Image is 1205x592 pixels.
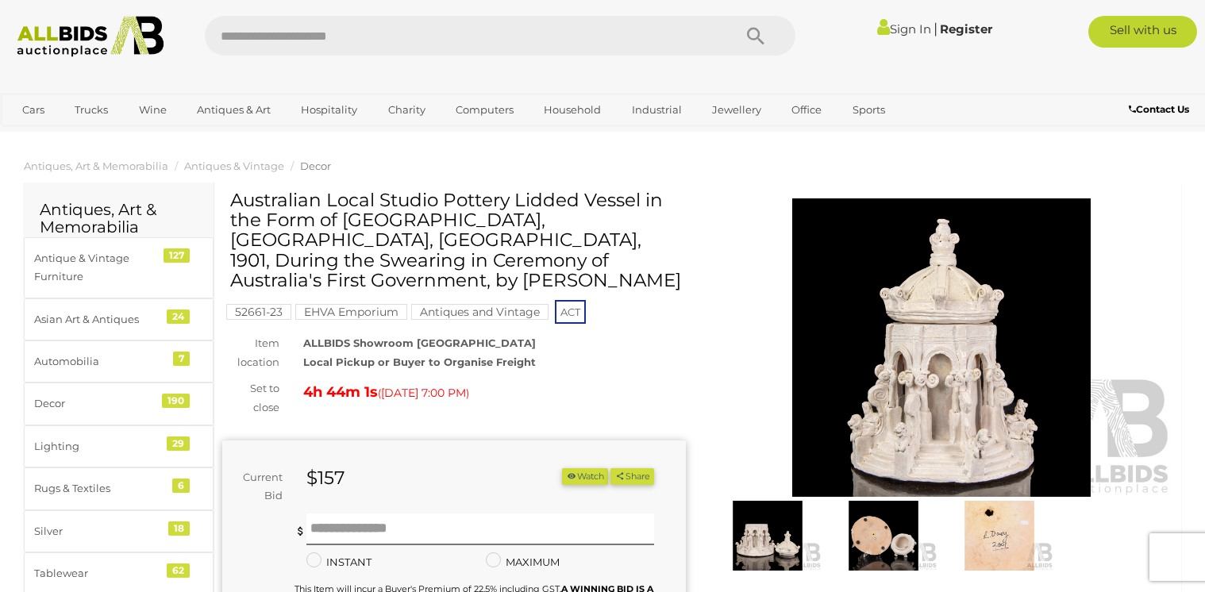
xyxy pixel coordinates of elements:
a: Antiques & Art [187,97,281,123]
span: | [934,20,937,37]
a: Sell with us [1088,16,1197,48]
div: Current Bid [222,468,295,506]
a: Jewellery [702,97,772,123]
div: 29 [167,436,190,451]
div: Tablewear [34,564,165,582]
img: Australian Local Studio Pottery Lidded Vessel in the Form of Federation Pavilion, Centennial Park... [714,501,822,571]
button: Share [610,468,654,485]
a: 52661-23 [226,306,291,318]
h2: Antiques, Art & Memorabilia [40,201,198,236]
a: Sign In [877,21,931,37]
a: Decor 190 [24,382,214,425]
a: [GEOGRAPHIC_DATA] [12,123,145,149]
a: Hospitality [291,97,368,123]
a: Sports [842,97,895,123]
div: Rugs & Textiles [34,479,165,498]
li: Watch this item [562,468,608,485]
div: Automobilia [34,352,165,371]
img: Australian Local Studio Pottery Lidded Vessel in the Form of Federation Pavilion, Centennial Park... [945,501,1053,571]
div: 6 [172,479,190,493]
a: Antiques, Art & Memorabilia [24,160,168,172]
span: ( ) [378,386,469,399]
strong: 4h 44m 1s [303,383,378,401]
b: Contact Us [1129,103,1189,115]
img: Australian Local Studio Pottery Lidded Vessel in the Form of Federation Pavilion, Centennial Park... [830,501,937,571]
label: MAXIMUM [486,553,560,571]
a: Lighting 29 [24,425,214,467]
a: Computers [445,97,524,123]
strong: ALLBIDS Showroom [GEOGRAPHIC_DATA] [303,336,536,349]
label: INSTANT [306,553,372,571]
a: EHVA Emporium [295,306,407,318]
mark: Antiques and Vintage [411,304,549,320]
div: 190 [162,394,190,408]
div: 127 [164,248,190,263]
a: Decor [300,160,331,172]
div: 62 [167,563,190,578]
button: Search [716,16,795,56]
a: Rugs & Textiles 6 [24,467,214,509]
a: Antiques and Vintage [411,306,549,318]
div: Lighting [34,437,165,456]
a: Trucks [64,97,118,123]
div: Set to close [210,379,291,417]
div: Decor [34,394,165,413]
div: Silver [34,522,165,540]
div: Item location [210,334,291,371]
button: Watch [562,468,608,485]
strong: Local Pickup or Buyer to Organise Freight [303,356,536,368]
span: ACT [555,300,586,324]
a: Wine [129,97,177,123]
strong: $157 [306,467,345,489]
a: Cars [12,97,55,123]
a: Charity [378,97,436,123]
a: Contact Us [1129,101,1193,118]
div: Asian Art & Antiques [34,310,165,329]
a: Office [781,97,832,123]
h1: Australian Local Studio Pottery Lidded Vessel in the Form of [GEOGRAPHIC_DATA], [GEOGRAPHIC_DATA]... [230,190,682,290]
a: Automobilia 7 [24,340,214,382]
mark: EHVA Emporium [295,304,407,320]
a: Register [940,21,992,37]
div: Antique & Vintage Furniture [34,249,165,286]
a: Antiques & Vintage [184,160,284,172]
a: Household [533,97,611,123]
span: [DATE] 7:00 PM [381,386,466,400]
a: Silver 18 [24,510,214,552]
img: Allbids.com.au [9,16,171,57]
mark: 52661-23 [226,304,291,320]
a: Industrial [622,97,692,123]
div: 18 [168,521,190,536]
a: Antique & Vintage Furniture 127 [24,237,214,298]
div: 24 [167,309,190,324]
a: Asian Art & Antiques 24 [24,298,214,340]
div: 7 [173,352,190,366]
img: Australian Local Studio Pottery Lidded Vessel in the Form of Federation Pavilion, Centennial Park... [710,198,1173,497]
